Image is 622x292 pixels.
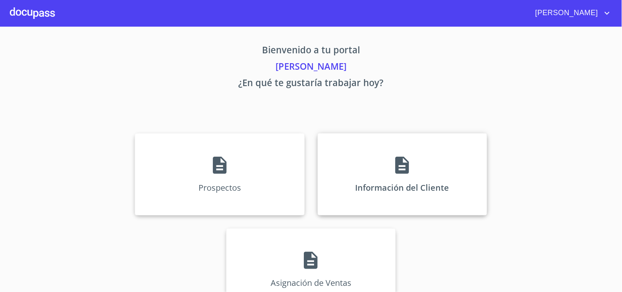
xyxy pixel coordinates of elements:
button: account of current user [529,7,612,20]
p: Información del Cliente [355,182,449,193]
p: Prospectos [198,182,241,193]
p: [PERSON_NAME] [59,59,564,76]
p: ¿En qué te gustaría trabajar hoy? [59,76,564,92]
p: Bienvenido a tu portal [59,43,564,59]
p: Asignación de Ventas [271,277,351,288]
span: [PERSON_NAME] [529,7,602,20]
